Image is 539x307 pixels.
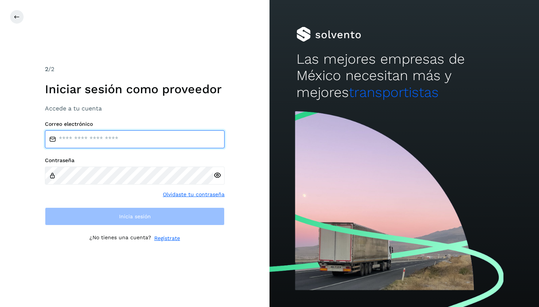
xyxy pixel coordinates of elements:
[45,65,225,74] div: /2
[163,191,225,198] a: Olvidaste tu contraseña
[45,157,225,164] label: Contraseña
[45,207,225,225] button: Inicia sesión
[45,105,225,112] h3: Accede a tu cuenta
[349,84,439,100] span: transportistas
[45,82,225,96] h1: Iniciar sesión como proveedor
[296,51,512,101] h2: Las mejores empresas de México necesitan más y mejores
[45,66,48,73] span: 2
[45,121,225,127] label: Correo electrónico
[154,234,180,242] a: Regístrate
[119,214,151,219] span: Inicia sesión
[89,234,151,242] p: ¿No tienes una cuenta?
